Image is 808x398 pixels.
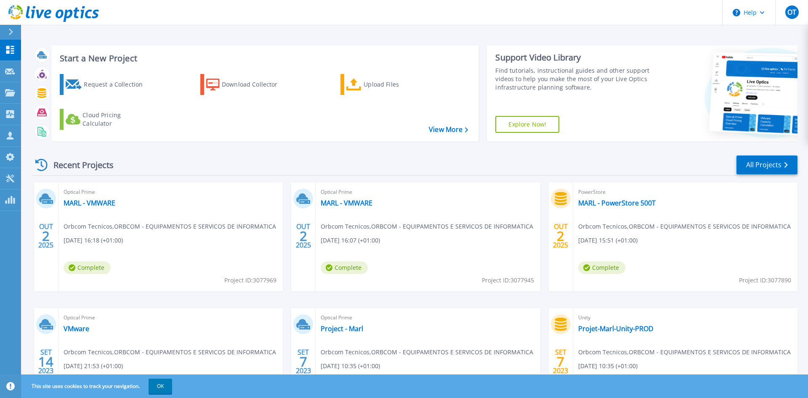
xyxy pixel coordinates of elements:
a: All Projects [736,156,797,174]
span: Orbcom Tecnicos , ORBCOM - EQUIPAMENTOS E SERVICOS DE INFORMATICA [64,222,276,231]
a: Cloud Pricing Calculator [60,109,154,130]
a: View More [429,126,468,134]
span: [DATE] 10:35 (+01:00) [321,361,380,371]
span: Project ID: 3077945 [482,276,534,285]
span: Orbcom Tecnicos , ORBCOM - EQUIPAMENTOS E SERVICOS DE INFORMATICA [578,348,791,357]
span: Orbcom Tecnicos , ORBCOM - EQUIPAMENTOS E SERVICOS DE INFORMATICA [321,348,533,357]
span: This site uses cookies to track your navigation. [23,379,172,394]
span: Complete [64,261,111,274]
div: Recent Projects [32,155,125,175]
span: OT [787,9,796,16]
span: 2 [42,232,50,240]
a: Upload Files [340,74,434,95]
div: OUT 2025 [38,221,54,251]
div: OUT 2025 [553,221,569,251]
div: OUT 2025 [295,221,311,251]
a: Project - Marl [321,324,363,333]
div: SET 2023 [295,346,311,377]
div: Find tutorials, instructional guides and other support videos to help you make the most of your L... [495,66,654,92]
div: Upload Files [364,76,431,93]
span: Optical Prime [321,187,535,197]
span: Optical Prime [321,313,535,322]
div: Cloud Pricing Calculator [82,111,150,128]
span: PowerStore [578,187,792,197]
span: 2 [557,232,564,240]
span: Orbcom Tecnicos , ORBCOM - EQUIPAMENTOS E SERVICOS DE INFORMATICA [321,222,533,231]
a: Request a Collection [60,74,154,95]
div: Support Video Library [495,52,654,63]
span: 7 [557,358,564,365]
div: SET 2023 [553,346,569,377]
span: Complete [578,261,625,274]
span: [DATE] 16:07 (+01:00) [321,236,380,245]
a: MARL - PowerStore 500T [578,199,656,207]
div: Request a Collection [84,76,151,93]
span: Unity [578,313,792,322]
span: Orbcom Tecnicos , ORBCOM - EQUIPAMENTOS E SERVICOS DE INFORMATICA [64,348,276,357]
span: [DATE] 21:53 (+01:00) [64,361,123,371]
span: Optical Prime [64,187,278,197]
a: MARL - VMWARE [321,199,372,207]
a: MARL - VMWARE [64,199,115,207]
span: Optical Prime [64,313,278,322]
span: Project ID: 3077890 [739,276,791,285]
h3: Start a New Project [60,54,468,63]
span: 7 [300,358,307,365]
span: 14 [38,358,53,365]
button: OK [149,379,172,394]
span: Complete [321,261,368,274]
span: [DATE] 15:51 (+01:00) [578,236,638,245]
span: Orbcom Tecnicos , ORBCOM - EQUIPAMENTOS E SERVICOS DE INFORMATICA [578,222,791,231]
div: Download Collector [222,76,289,93]
span: [DATE] 16:18 (+01:00) [64,236,123,245]
div: SET 2023 [38,346,54,377]
a: VMware [64,324,89,333]
a: Explore Now! [495,116,559,133]
a: Download Collector [200,74,294,95]
span: 2 [300,232,307,240]
a: Projet-Marl-Unity-PROD [578,324,654,333]
span: [DATE] 10:35 (+01:00) [578,361,638,371]
span: Project ID: 3077969 [224,276,276,285]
